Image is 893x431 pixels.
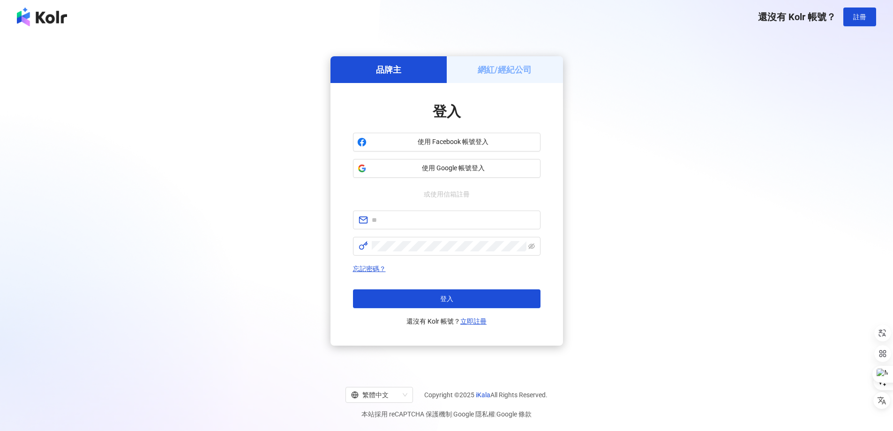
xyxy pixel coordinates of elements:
[361,408,532,420] span: 本站採用 reCAPTCHA 保護機制
[417,189,476,199] span: 或使用信箱註冊
[353,265,386,272] a: 忘記密碼？
[406,316,487,327] span: 還沒有 Kolr 帳號？
[353,133,540,151] button: 使用 Facebook 帳號登入
[452,410,453,418] span: |
[495,410,496,418] span: |
[453,410,495,418] a: Google 隱私權
[424,389,548,401] span: Copyright © 2025 All Rights Reserved.
[478,64,532,76] h5: 網紅/經紀公司
[353,289,540,308] button: 登入
[370,164,536,173] span: 使用 Google 帳號登入
[353,159,540,178] button: 使用 Google 帳號登入
[460,318,487,325] a: 立即註冊
[843,8,876,26] button: 註冊
[440,295,453,302] span: 登入
[476,391,490,399] a: iKala
[496,410,532,418] a: Google 條款
[758,11,836,23] span: 還沒有 Kolr 帳號？
[853,13,866,21] span: 註冊
[376,64,401,76] h5: 品牌主
[17,8,67,26] img: logo
[370,137,536,147] span: 使用 Facebook 帳號登入
[528,243,535,250] span: eye-invisible
[433,103,461,120] span: 登入
[351,387,399,402] div: 繁體中文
